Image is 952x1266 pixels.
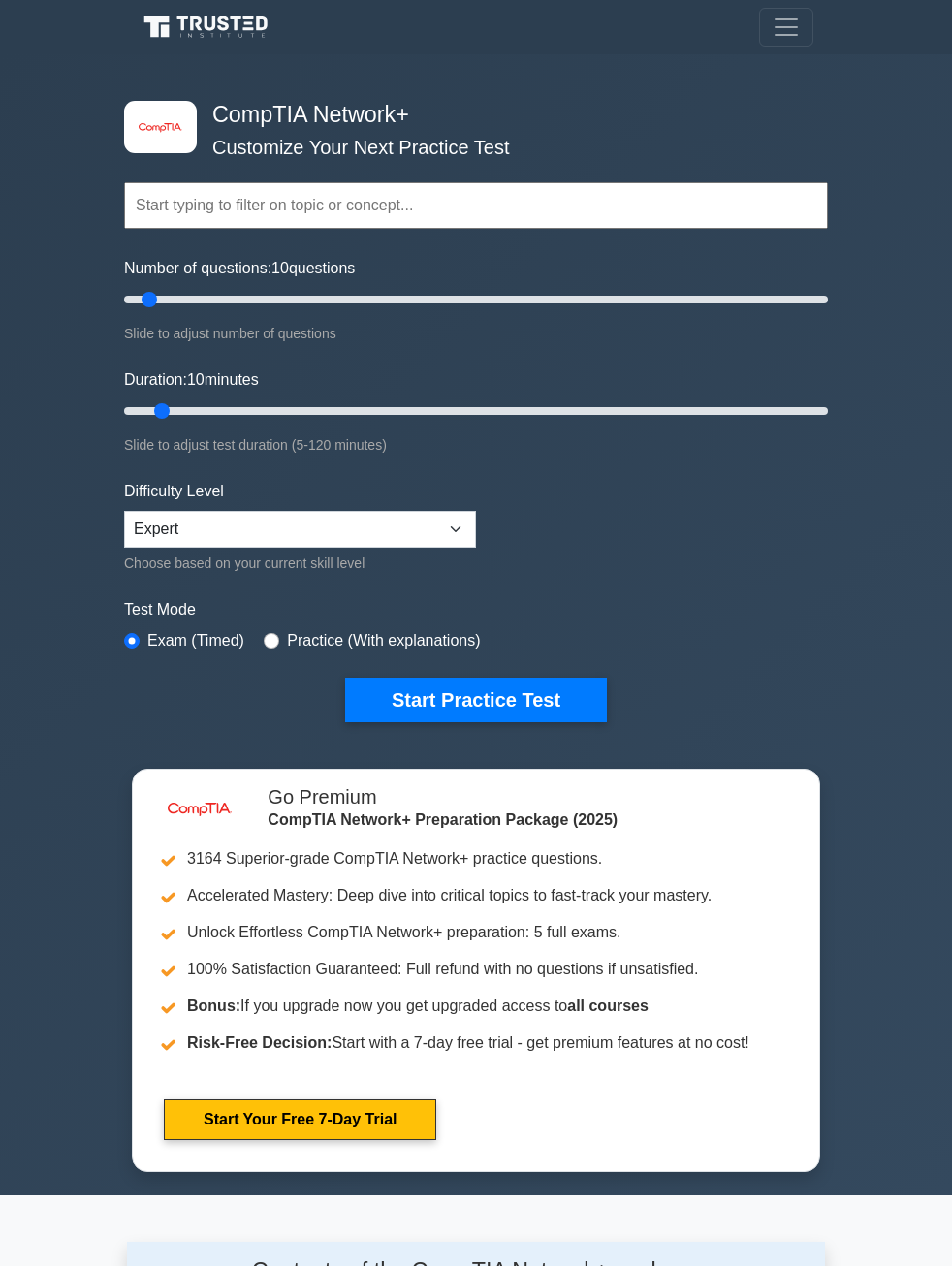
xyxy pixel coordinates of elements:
[205,101,733,128] h4: CompTIA Network+
[124,368,259,392] label: Duration: minutes
[124,257,355,280] label: Number of questions: questions
[759,8,813,47] button: Toggle navigation
[124,322,828,345] div: Slide to adjust number of questions
[147,629,244,652] label: Exam (Timed)
[124,182,828,229] input: Start typing to filter on topic or concept...
[271,260,289,276] span: 10
[164,1099,436,1140] a: Start Your Free 7-Day Trial
[124,480,224,503] label: Difficulty Level
[345,678,607,722] button: Start Practice Test
[124,598,828,621] label: Test Mode
[124,433,828,457] div: Slide to adjust test duration (5-120 minutes)
[124,552,476,575] div: Choose based on your current skill level
[287,629,480,652] label: Practice (With explanations)
[187,371,205,388] span: 10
